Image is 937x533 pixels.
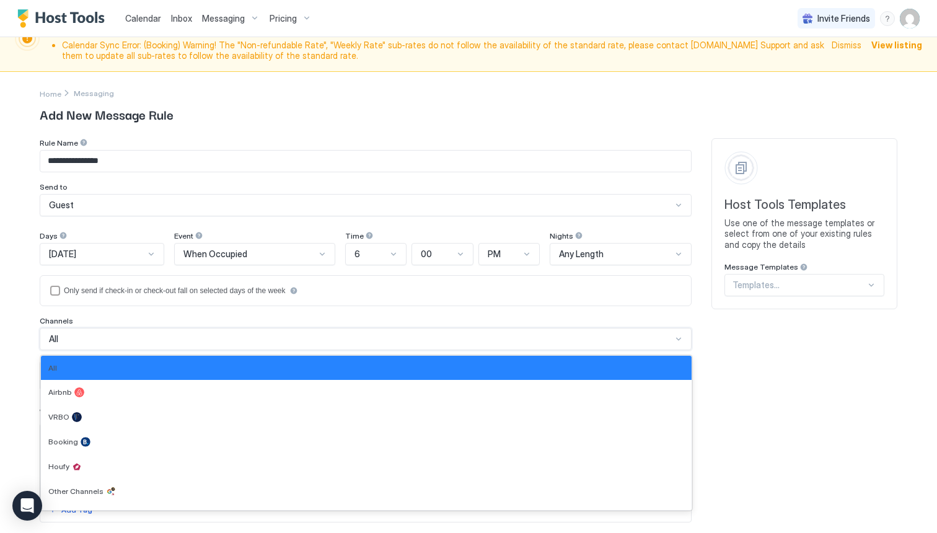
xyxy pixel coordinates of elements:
[49,249,76,260] span: [DATE]
[171,13,192,24] span: Inbox
[880,11,895,26] div: menu
[354,249,360,260] span: 6
[40,151,691,172] input: Input Field
[183,249,247,260] span: When Occupied
[270,13,297,24] span: Pricing
[40,105,897,123] span: Add New Message Rule
[64,286,286,295] div: Only send if check-in or check-out fall on selected days of the week
[125,13,161,24] span: Calendar
[174,231,193,240] span: Event
[40,231,58,240] span: Days
[724,262,798,271] span: Message Templates
[48,387,72,397] span: Airbnb
[40,138,78,148] span: Rule Name
[724,197,884,213] span: Host Tools Templates
[62,40,824,61] li: Calendar Sync Error: (Booking) Warning! The "Non-refundable Rate", "Weekly Rate" sub-rates do not...
[817,13,870,24] span: Invite Friends
[48,363,57,372] span: All
[900,9,920,29] div: User profile
[48,487,103,496] span: Other Channels
[871,38,922,51] div: View listing
[48,462,69,471] span: Houfy
[40,407,94,416] span: Write Message
[832,38,861,51] div: Dismiss
[47,26,824,64] span: Spacious 4BR Home with Private Pool + Hot tub has the following issues:
[171,12,192,25] a: Inbox
[421,249,432,260] span: 00
[488,249,501,260] span: PM
[12,491,42,521] div: Open Intercom Messenger
[345,231,364,240] span: Time
[50,286,681,296] div: isLimited
[550,231,573,240] span: Nights
[40,89,61,99] span: Home
[40,87,61,100] a: Home
[48,437,78,446] span: Booking
[49,200,74,211] span: Guest
[17,9,110,28] a: Host Tools Logo
[125,12,161,25] a: Calendar
[74,89,114,98] span: Messaging
[48,412,69,421] span: VRBO
[202,13,245,24] span: Messaging
[40,87,61,100] div: Breadcrumb
[40,182,68,192] span: Send to
[49,333,58,345] span: All
[40,316,73,325] span: Channels
[559,249,604,260] span: Any Length
[724,218,884,250] span: Use one of the message templates or select from one of your existing rules and copy the details
[74,89,114,98] div: Breadcrumb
